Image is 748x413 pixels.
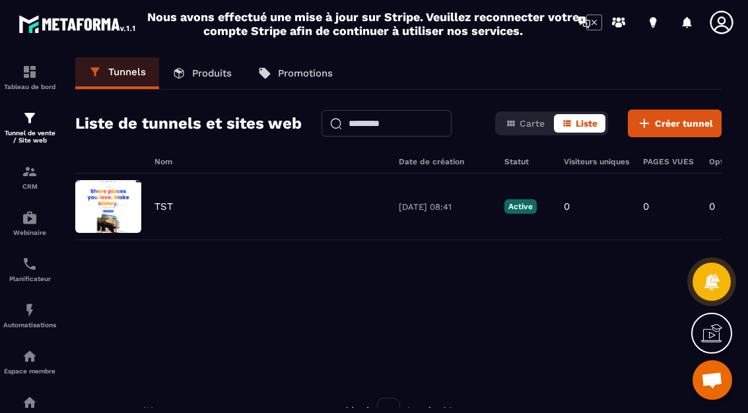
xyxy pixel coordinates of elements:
[18,12,137,36] img: logo
[22,64,38,80] img: formation
[504,157,551,166] h6: Statut
[22,302,38,318] img: automations
[159,57,245,89] a: Produits
[3,183,56,190] p: CRM
[154,157,386,166] h6: Nom
[3,275,56,282] p: Planificateur
[709,201,715,212] p: 0
[75,110,302,137] h2: Liste de tunnels et sites web
[22,348,38,364] img: automations
[576,118,597,129] span: Liste
[22,110,38,126] img: formation
[75,180,141,233] img: image
[399,202,491,212] p: [DATE] 08:41
[278,67,333,79] p: Promotions
[22,395,38,410] img: social-network
[564,157,630,166] h6: Visiteurs uniques
[192,67,232,79] p: Produits
[3,200,56,246] a: automationsautomationsWebinaire
[399,157,491,166] h6: Date de création
[22,164,38,179] img: formation
[154,201,173,212] p: TST
[3,321,56,329] p: Automatisations
[3,229,56,236] p: Webinaire
[3,54,56,100] a: formationformationTableau de bord
[75,57,159,89] a: Tunnels
[498,114,553,133] button: Carte
[504,199,537,214] p: Active
[108,66,146,78] p: Tunnels
[643,157,696,166] h6: PAGES VUES
[3,129,56,144] p: Tunnel de vente / Site web
[3,154,56,200] a: formationformationCRM
[147,10,580,38] h2: Nous avons effectué une mise à jour sur Stripe. Veuillez reconnecter votre compte Stripe afin de ...
[520,118,545,129] span: Carte
[628,110,722,137] button: Créer tunnel
[245,57,346,89] a: Promotions
[22,210,38,226] img: automations
[693,360,732,400] a: Ouvrir le chat
[554,114,605,133] button: Liste
[3,83,56,90] p: Tableau de bord
[22,256,38,272] img: scheduler
[3,100,56,154] a: formationformationTunnel de vente / Site web
[3,338,56,385] a: automationsautomationsEspace membre
[564,201,570,212] p: 0
[655,117,713,130] span: Créer tunnel
[3,367,56,375] p: Espace membre
[3,292,56,338] a: automationsautomationsAutomatisations
[643,201,649,212] p: 0
[3,246,56,292] a: schedulerschedulerPlanificateur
